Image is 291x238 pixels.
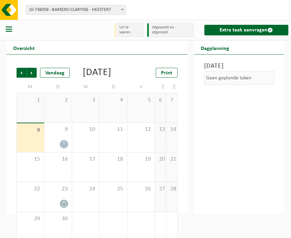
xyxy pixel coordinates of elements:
[48,126,68,133] span: 9
[20,185,41,193] span: 22
[75,185,96,193] span: 24
[170,156,174,163] span: 21
[26,5,126,15] span: 10-736058 - BAKKERIJ CLARYSSE - HEESTERT
[170,126,174,133] span: 14
[48,185,68,193] span: 23
[48,156,68,163] span: 16
[103,97,124,104] span: 4
[103,156,124,163] span: 18
[131,97,151,104] span: 5
[75,97,96,104] span: 3
[170,185,174,193] span: 28
[155,81,166,93] td: Z
[20,97,41,104] span: 1
[103,126,124,133] span: 11
[158,156,163,163] span: 20
[147,23,193,37] li: Afgewerkt en afgemeld
[40,68,70,78] div: Vandaag
[48,215,68,222] span: 30
[17,68,26,78] span: Vorige
[170,97,174,104] span: 7
[114,23,144,37] li: Uit te voeren
[156,68,178,78] a: Print
[194,41,236,54] h2: Dagplanning
[131,126,151,133] span: 12
[158,126,163,133] span: 13
[204,25,288,35] a: Extra taak aanvragen
[75,156,96,163] span: 17
[20,156,41,163] span: 15
[131,156,151,163] span: 19
[83,68,111,78] div: [DATE]
[204,61,274,71] h3: [DATE]
[17,81,44,93] td: M
[204,71,274,85] div: Geen geplande taken
[131,185,151,193] span: 26
[44,81,72,93] td: D
[166,81,178,93] td: Z
[158,185,163,193] span: 27
[27,68,37,78] span: Volgende
[48,97,68,104] span: 2
[161,70,172,76] span: Print
[20,127,41,134] span: 8
[100,81,127,93] td: D
[7,41,41,54] h2: Overzicht
[20,215,41,222] span: 29
[72,81,100,93] td: W
[158,97,163,104] span: 6
[103,185,124,193] span: 25
[75,126,96,133] span: 10
[127,81,155,93] td: V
